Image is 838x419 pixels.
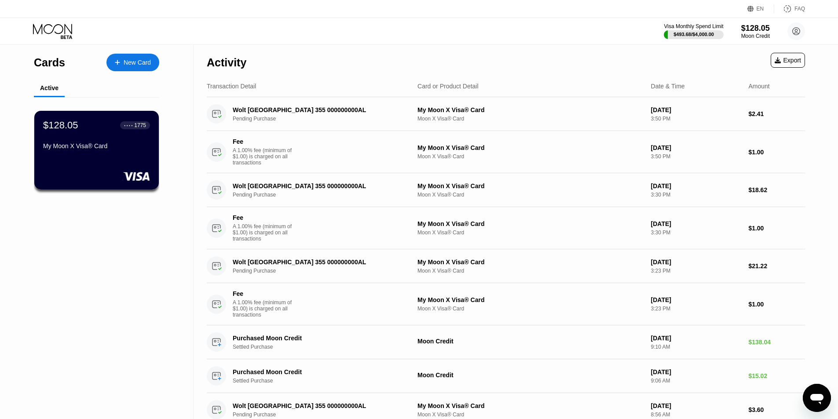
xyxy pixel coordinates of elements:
div: Purchased Moon Credit [233,335,403,342]
div: Visa Monthly Spend Limit [664,23,723,29]
div: Wolt [GEOGRAPHIC_DATA] 355 000000000AL [233,259,403,266]
div: Active [40,84,59,91]
div: [DATE] [651,106,742,113]
div: [DATE] [651,335,742,342]
div: A 1.00% fee (minimum of $1.00) is charged on all transactions [233,299,299,318]
div: Purchased Moon Credit [233,368,403,375]
div: 3:30 PM [651,192,742,198]
div: FeeA 1.00% fee (minimum of $1.00) is charged on all transactionsMy Moon X Visa® CardMoon X Visa® ... [207,207,805,249]
div: Fee [233,138,294,145]
div: 3:50 PM [651,116,742,122]
div: My Moon X Visa® Card [43,142,150,149]
div: New Card [106,54,159,71]
div: Date & Time [651,83,685,90]
div: $1.00 [748,149,805,156]
div: My Moon X Visa® Card [417,296,644,303]
div: $21.22 [748,262,805,270]
div: [DATE] [651,144,742,151]
div: $15.02 [748,372,805,379]
div: Card or Product Detail [417,83,479,90]
div: $1.00 [748,225,805,232]
div: 9:06 AM [651,378,742,384]
div: [DATE] [651,402,742,409]
div: 8:56 AM [651,412,742,418]
div: Pending Purchase [233,116,416,122]
div: A 1.00% fee (minimum of $1.00) is charged on all transactions [233,223,299,242]
div: Cards [34,56,65,69]
div: $128.05 [741,24,770,33]
div: Settled Purchase [233,344,416,350]
div: Pending Purchase [233,268,416,274]
div: Fee [233,290,294,297]
div: $493.68 / $4,000.00 [673,32,714,37]
div: My Moon X Visa® Card [417,259,644,266]
div: Visa Monthly Spend Limit$493.68/$4,000.00 [664,23,723,39]
iframe: Button to launch messaging window [803,384,831,412]
div: Export [775,57,801,64]
div: Moon X Visa® Card [417,116,644,122]
div: 9:10 AM [651,344,742,350]
div: Purchased Moon CreditSettled PurchaseMoon Credit[DATE]9:10 AM$138.04 [207,325,805,359]
div: Pending Purchase [233,192,416,198]
div: Moon Credit [417,372,644,379]
div: $18.62 [748,186,805,193]
div: FeeA 1.00% fee (minimum of $1.00) is charged on all transactionsMy Moon X Visa® CardMoon X Visa® ... [207,283,805,325]
div: Moon Credit [417,338,644,345]
div: $1.00 [748,301,805,308]
div: ● ● ● ● [124,124,133,127]
div: 3:30 PM [651,230,742,236]
div: FAQ [774,4,805,13]
div: EN [747,4,774,13]
div: [DATE] [651,259,742,266]
div: 3:23 PM [651,306,742,312]
div: A 1.00% fee (minimum of $1.00) is charged on all transactions [233,147,299,166]
div: My Moon X Visa® Card [417,106,644,113]
div: [DATE] [651,368,742,375]
div: FAQ [794,6,805,12]
div: Moon X Visa® Card [417,153,644,160]
div: Wolt [GEOGRAPHIC_DATA] 355 000000000AL [233,106,403,113]
div: [DATE] [651,182,742,189]
div: 3:23 PM [651,268,742,274]
div: 1775 [134,122,146,128]
div: Moon X Visa® Card [417,230,644,236]
div: My Moon X Visa® Card [417,220,644,227]
div: [DATE] [651,220,742,227]
div: FeeA 1.00% fee (minimum of $1.00) is charged on all transactionsMy Moon X Visa® CardMoon X Visa® ... [207,131,805,173]
div: EN [757,6,764,12]
div: Moon X Visa® Card [417,192,644,198]
div: Moon X Visa® Card [417,412,644,418]
div: My Moon X Visa® Card [417,182,644,189]
div: [DATE] [651,296,742,303]
div: My Moon X Visa® Card [417,402,644,409]
div: Wolt [GEOGRAPHIC_DATA] 355 000000000ALPending PurchaseMy Moon X Visa® CardMoon X Visa® Card[DATE]... [207,97,805,131]
div: Activity [207,56,246,69]
div: Transaction Detail [207,83,256,90]
div: $128.05Moon Credit [741,24,770,39]
div: Moon X Visa® Card [417,306,644,312]
div: Export [771,53,805,68]
div: $128.05 [43,120,78,131]
div: Wolt [GEOGRAPHIC_DATA] 355 000000000ALPending PurchaseMy Moon X Visa® CardMoon X Visa® Card[DATE]... [207,249,805,283]
div: Wolt [GEOGRAPHIC_DATA] 355 000000000AL [233,182,403,189]
div: Settled Purchase [233,378,416,384]
div: Moon X Visa® Card [417,268,644,274]
div: Wolt [GEOGRAPHIC_DATA] 355 000000000ALPending PurchaseMy Moon X Visa® CardMoon X Visa® Card[DATE]... [207,173,805,207]
div: $3.60 [748,406,805,413]
div: Pending Purchase [233,412,416,418]
div: Amount [748,83,769,90]
div: 3:50 PM [651,153,742,160]
div: Purchased Moon CreditSettled PurchaseMoon Credit[DATE]9:06 AM$15.02 [207,359,805,393]
div: Moon Credit [741,33,770,39]
div: My Moon X Visa® Card [417,144,644,151]
div: $138.04 [748,339,805,346]
div: Fee [233,214,294,221]
div: $128.05● ● ● ●1775My Moon X Visa® Card [34,111,159,189]
div: New Card [124,59,151,66]
div: Wolt [GEOGRAPHIC_DATA] 355 000000000AL [233,402,403,409]
div: $2.41 [748,110,805,117]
